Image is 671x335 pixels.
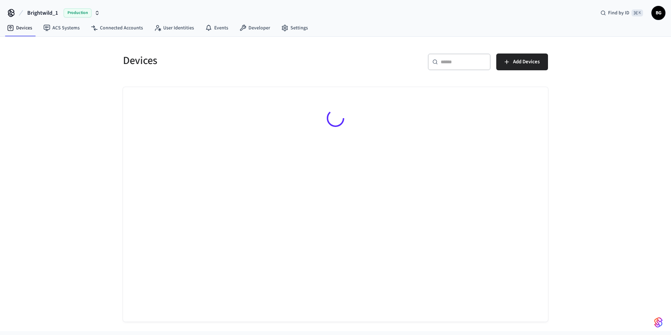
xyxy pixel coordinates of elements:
[64,8,92,17] span: Production
[276,22,313,34] a: Settings
[595,7,649,19] div: Find by ID⌘ K
[85,22,149,34] a: Connected Accounts
[651,6,665,20] button: BG
[38,22,85,34] a: ACS Systems
[200,22,234,34] a: Events
[513,57,540,66] span: Add Devices
[608,9,629,16] span: Find by ID
[123,54,331,68] h5: Devices
[654,317,663,328] img: SeamLogoGradient.69752ec5.svg
[652,7,665,19] span: BG
[1,22,38,34] a: Devices
[234,22,276,34] a: Developer
[149,22,200,34] a: User Identities
[496,54,548,70] button: Add Devices
[27,9,58,17] span: Brightwild_1
[632,9,643,16] span: ⌘ K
